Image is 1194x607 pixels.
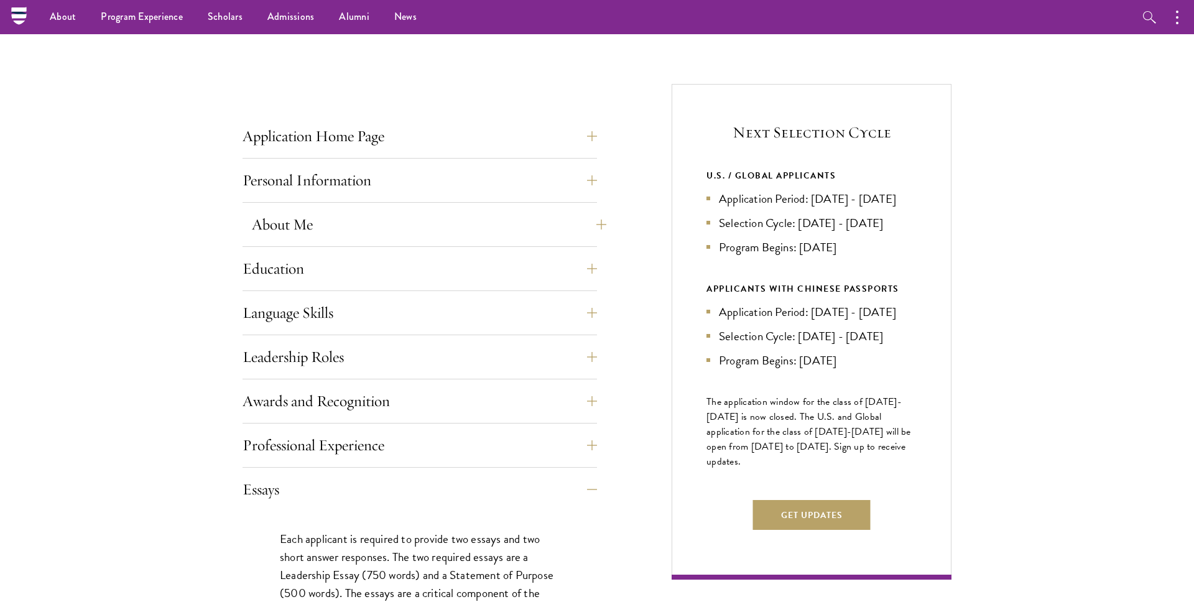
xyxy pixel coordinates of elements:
div: APPLICANTS WITH CHINESE PASSPORTS [706,281,917,297]
button: Get Updates [753,500,871,530]
button: Application Home Page [243,121,597,151]
li: Program Begins: [DATE] [706,351,917,369]
button: Language Skills [243,298,597,328]
div: U.S. / GLOBAL APPLICANTS [706,168,917,183]
li: Selection Cycle: [DATE] - [DATE] [706,214,917,232]
button: Professional Experience [243,430,597,460]
li: Application Period: [DATE] - [DATE] [706,303,917,321]
span: The application window for the class of [DATE]-[DATE] is now closed. The U.S. and Global applicat... [706,394,911,469]
button: Education [243,254,597,284]
li: Selection Cycle: [DATE] - [DATE] [706,327,917,345]
button: Awards and Recognition [243,386,597,416]
button: Leadership Roles [243,342,597,372]
li: Application Period: [DATE] - [DATE] [706,190,917,208]
button: Essays [243,475,597,504]
li: Program Begins: [DATE] [706,238,917,256]
button: Personal Information [243,165,597,195]
button: About Me [252,210,606,239]
h5: Next Selection Cycle [706,122,917,143]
